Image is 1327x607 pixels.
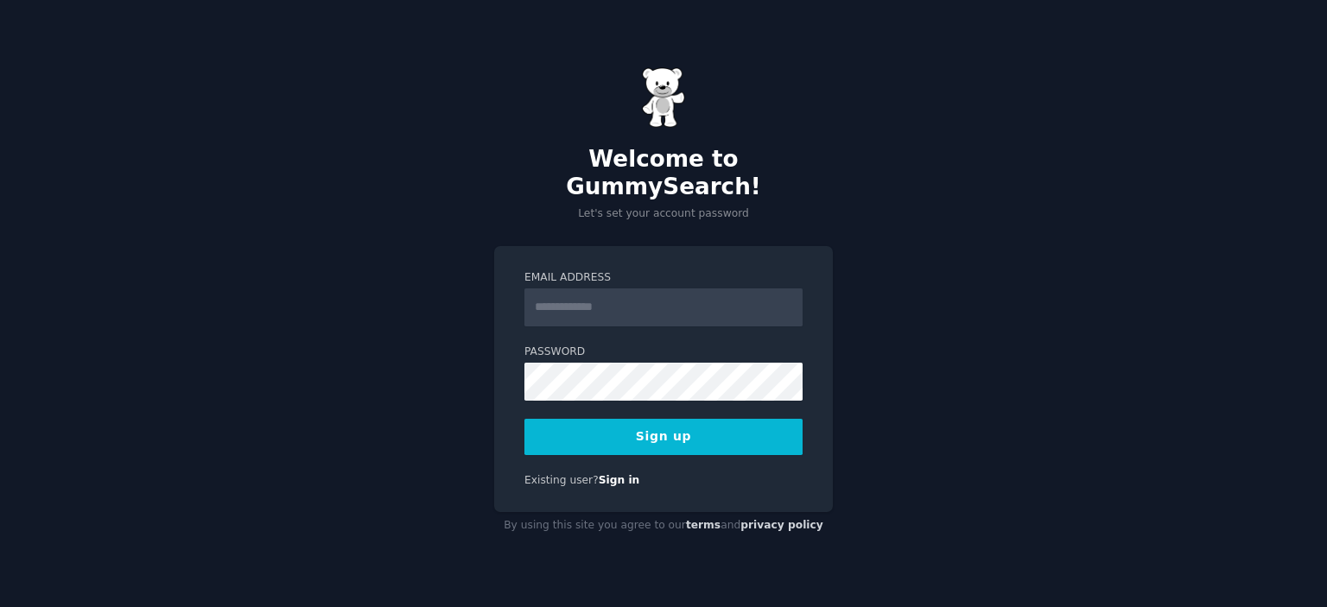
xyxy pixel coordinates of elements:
span: Existing user? [524,474,599,486]
div: By using this site you agree to our and [494,512,833,540]
img: Gummy Bear [642,67,685,128]
label: Email Address [524,270,803,286]
a: terms [686,519,721,531]
p: Let's set your account password [494,206,833,222]
h2: Welcome to GummySearch! [494,146,833,200]
button: Sign up [524,419,803,455]
a: Sign in [599,474,640,486]
label: Password [524,345,803,360]
a: privacy policy [740,519,823,531]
